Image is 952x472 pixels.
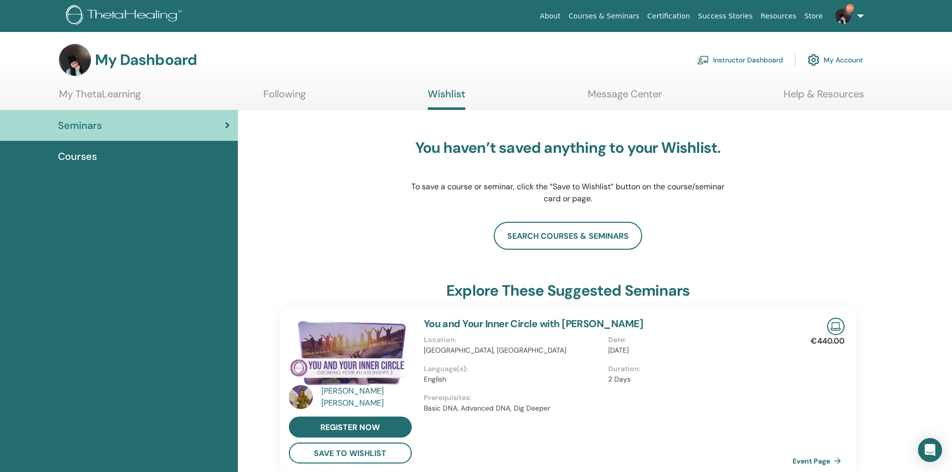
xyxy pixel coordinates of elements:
img: default.jpg [59,44,91,76]
p: €440.00 [811,335,845,347]
h3: You haven’t saved anything to your Wishlist. [411,139,726,157]
p: To save a course or seminar, click the “Save to Wishlist” button on the course/seminar card or page. [411,181,726,205]
a: Resources [757,7,801,25]
a: You and Your Inner Circle with [PERSON_NAME] [424,317,644,330]
a: My Account [808,49,863,71]
p: Language(s) : [424,364,602,374]
img: cog.svg [808,51,820,68]
p: English [424,374,602,385]
h3: My Dashboard [95,51,197,69]
img: You and Your Inner Circle [289,318,412,388]
span: Courses [58,149,97,164]
a: Instructor Dashboard [697,49,783,71]
h3: explore these suggested seminars [446,282,690,300]
a: Event Page [793,454,845,469]
p: [GEOGRAPHIC_DATA], [GEOGRAPHIC_DATA] [424,345,602,356]
p: Prerequisites : [424,393,793,403]
img: chalkboard-teacher.svg [697,55,709,64]
span: 9+ [846,4,854,12]
img: default.jpg [289,385,313,409]
a: [PERSON_NAME] [PERSON_NAME] [321,385,414,409]
div: Open Intercom Messenger [918,438,942,462]
a: Certification [643,7,694,25]
button: save to wishlist [289,443,412,464]
img: logo.png [66,5,185,27]
a: Store [801,7,827,25]
p: 2 Days [608,374,787,385]
a: Help & Resources [784,88,864,107]
p: Date : [608,335,787,345]
p: Location : [424,335,602,345]
img: default.jpg [835,8,851,24]
a: About [536,7,564,25]
p: Basic DNA, Advanced DNA, Dig Deeper [424,403,793,414]
img: Live Online Seminar [827,318,845,335]
span: register now [320,422,380,433]
a: Following [263,88,306,107]
a: My ThetaLearning [59,88,141,107]
p: Duration : [608,364,787,374]
a: Success Stories [694,7,757,25]
span: Seminars [58,118,102,133]
p: [DATE] [608,345,787,356]
a: search courses & seminars [494,222,642,250]
a: Message Center [588,88,662,107]
a: Courses & Seminars [565,7,644,25]
a: register now [289,417,412,438]
a: Wishlist [428,88,465,110]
